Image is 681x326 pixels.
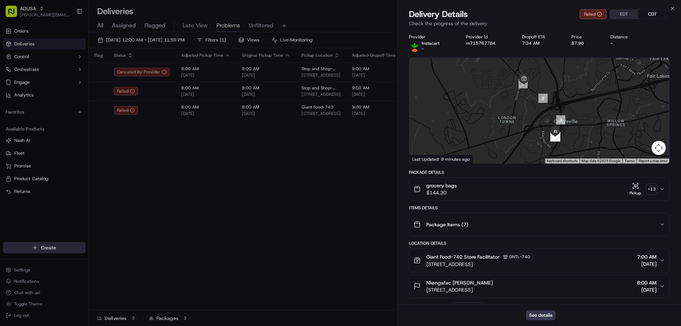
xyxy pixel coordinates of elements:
[15,68,28,81] img: 8571987876998_91fb9ceb93ad5c398215_72.jpg
[556,115,565,125] div: 3
[422,40,439,46] p: Instacart
[67,159,114,166] span: API Documentation
[409,9,468,20] span: Delivery Details
[422,46,424,52] span: -
[18,46,128,53] input: Got a question? Start typing here...
[7,7,21,21] img: Nash
[637,253,657,260] span: 7:00 AM
[637,286,657,293] span: [DATE]
[409,205,670,211] div: Items Details
[411,154,434,164] img: Google
[426,221,468,228] span: Package Items ( 7 )
[580,9,607,19] button: Failed
[409,213,669,236] button: Package Items (7)
[409,155,473,164] div: Last Updated: 9 minutes ago
[610,40,643,46] div: -
[110,91,129,99] button: See all
[426,261,533,268] span: [STREET_ADDRESS]
[7,159,13,165] div: 📗
[409,249,669,272] button: Giant Food-740 Store FacilitatorGNTL-740[STREET_ADDRESS]7:00 AM[DATE]
[522,40,560,46] div: 7:34 AM
[409,241,670,246] div: Location Details
[32,68,116,75] div: Start new chat
[452,302,483,311] button: Add Event
[59,129,61,135] span: •
[627,190,644,196] div: Pickup
[409,20,670,27] p: Check the progress of the delivery
[22,129,57,135] span: [PERSON_NAME]
[426,189,457,196] span: $144.30
[547,159,577,164] button: Keyboard shortcuts
[610,10,638,19] button: EDT
[426,286,493,293] span: [STREET_ADDRESS]
[7,122,18,134] img: Matthew Saporito
[32,75,98,81] div: We're available if you need us!
[14,159,54,166] span: Knowledge Base
[466,40,495,46] button: m715767784
[571,40,599,46] div: $7.90
[571,34,599,40] div: Price
[638,10,666,19] button: CDT
[77,110,79,116] span: •
[637,279,657,286] span: 8:00 AM
[14,110,20,116] img: 1736555255976-a54dd68f-1ca7-489b-9aae-adbdc363a1c4
[625,159,635,163] a: Terms (opens in new tab)
[7,103,18,117] img: Wisdom Oko
[411,154,434,164] a: Open this area in Google Maps (opens a new window)
[7,92,48,98] div: Past conversations
[639,159,667,163] a: Report a map error
[63,129,77,135] span: [DATE]
[652,141,666,155] button: Map camera controls
[409,304,448,309] div: Delivery Activity
[60,159,66,165] div: 💻
[637,260,657,267] span: [DATE]
[426,279,493,286] span: Nkengafac [PERSON_NAME]
[7,28,129,40] p: Welcome 👋
[409,34,455,40] div: Provider
[466,34,511,40] div: Provider Id
[538,94,548,103] div: 2
[426,253,499,260] span: Giant Food-740 Store Facilitator
[71,176,86,181] span: Pylon
[81,110,95,116] span: [DATE]
[610,34,643,40] div: Distance
[409,178,669,200] button: grocery bags$144.30Pickup+13
[627,182,657,196] button: Pickup+13
[582,159,620,163] span: Map data ©2025 Google
[647,184,657,194] div: + 13
[522,34,560,40] div: Dropoff ETA
[7,68,20,81] img: 1736555255976-a54dd68f-1ca7-489b-9aae-adbdc363a1c4
[121,70,129,78] button: Start new chat
[14,129,20,135] img: 1736555255976-a54dd68f-1ca7-489b-9aae-adbdc363a1c4
[50,176,86,181] a: Powered byPylon
[4,156,57,168] a: 📗Knowledge Base
[627,182,644,196] button: Pickup
[526,310,555,320] button: See details
[409,170,670,175] div: Package Details
[22,110,76,116] span: Wisdom [PERSON_NAME]
[509,254,530,260] span: GNTL-740
[57,156,117,168] a: 💻API Documentation
[409,275,669,298] button: Nkengafac [PERSON_NAME][STREET_ADDRESS]8:00 AM[DATE]
[426,182,457,189] span: grocery bags
[409,40,420,52] img: profile_instacart_ahold_partner.png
